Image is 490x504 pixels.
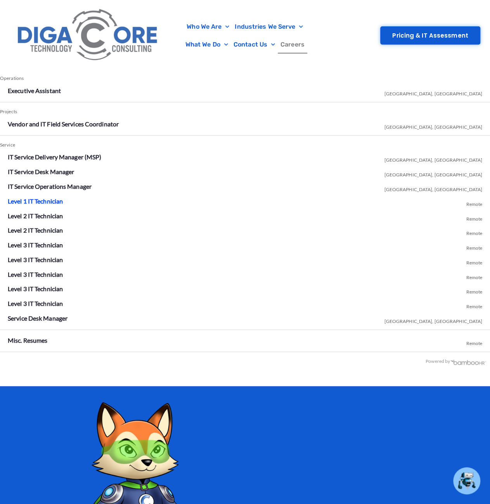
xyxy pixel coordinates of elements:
[8,153,101,161] a: IT Service Delivery Manager (MSP)
[466,335,482,349] span: Remote
[8,168,74,175] a: IT Service Desk Manager
[466,283,482,298] span: Remote
[183,36,231,54] a: What We Do
[8,120,119,128] a: Vendor and IT Field Services Coordinator
[384,118,482,133] span: [GEOGRAPHIC_DATA], [GEOGRAPHIC_DATA]
[8,300,63,307] a: Level 3 IT Technician
[384,181,482,195] span: [GEOGRAPHIC_DATA], [GEOGRAPHIC_DATA]
[8,285,63,292] a: Level 3 IT Technician
[8,256,63,263] a: Level 3 IT Technician
[8,314,68,322] a: Service Desk Manager
[450,359,487,365] img: BambooHR - HR software
[466,210,482,225] span: Remote
[8,271,63,278] a: Level 3 IT Technician
[278,36,307,54] a: Careers
[392,33,468,38] span: Pricing & IT Assessment
[14,4,163,67] img: Digacore Logo
[8,241,63,249] a: Level 3 IT Technician
[384,166,482,181] span: [GEOGRAPHIC_DATA], [GEOGRAPHIC_DATA]
[8,87,61,94] a: Executive Assistant
[8,226,63,234] a: Level 2 IT Technician
[466,195,482,210] span: Remote
[8,337,47,344] a: Misc. Resumes
[466,254,482,269] span: Remote
[466,269,482,283] span: Remote
[380,26,480,45] a: Pricing & IT Assessment
[466,224,482,239] span: Remote
[8,183,92,190] a: IT Service Operations Manager
[232,18,306,36] a: Industries We Serve
[231,36,278,54] a: Contact Us
[466,239,482,254] span: Remote
[8,212,63,219] a: Level 2 IT Technician
[166,18,323,54] nav: Menu
[384,151,482,166] span: [GEOGRAPHIC_DATA], [GEOGRAPHIC_DATA]
[184,18,232,36] a: Who We Are
[384,312,482,327] span: [GEOGRAPHIC_DATA], [GEOGRAPHIC_DATA]
[384,85,482,100] span: [GEOGRAPHIC_DATA], [GEOGRAPHIC_DATA]
[8,197,63,205] a: Level 1 IT Technician
[466,298,482,312] span: Remote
